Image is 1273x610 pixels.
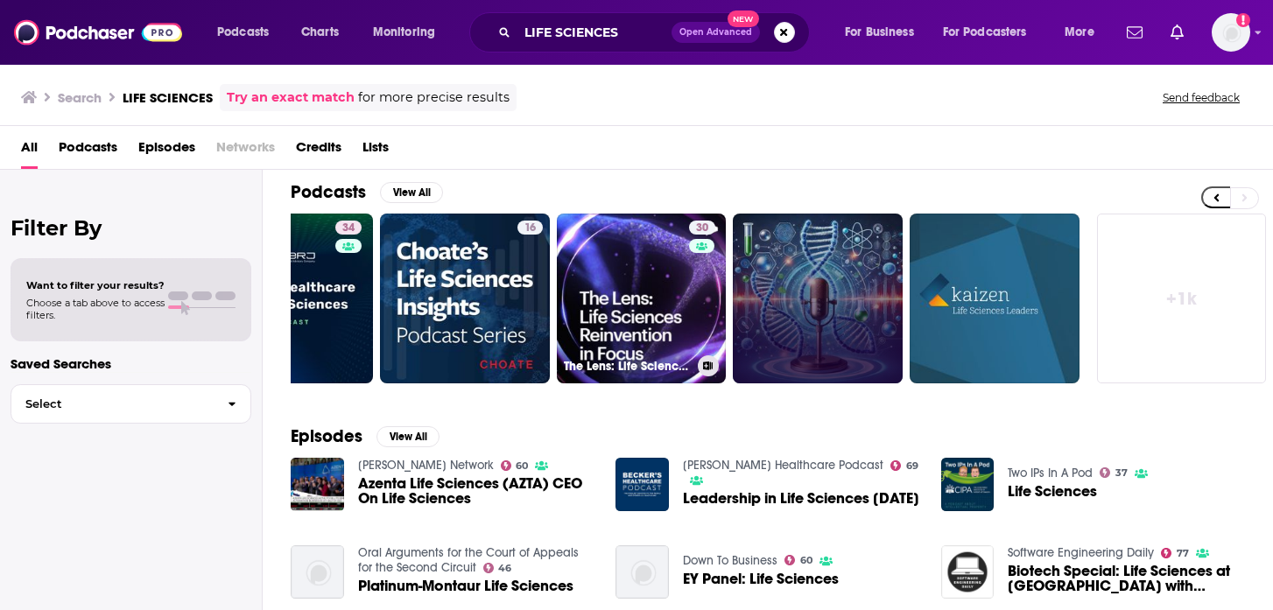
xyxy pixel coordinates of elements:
button: Open AdvancedNew [672,22,760,43]
a: 69 [890,460,918,471]
span: 34 [342,220,355,237]
span: Choose a tab above to access filters. [26,297,165,321]
a: Biotech Special: Life Sciences at Snowflake with Harini Gopalakrishnan [1008,564,1245,593]
a: Two IPs In A Pod [1008,466,1093,480]
span: Want to filter your results? [26,279,165,291]
span: 37 [1115,469,1128,477]
span: For Podcasters [943,20,1027,45]
button: Select [11,384,251,424]
span: Monitoring [373,20,435,45]
svg: Add a profile image [1236,13,1250,27]
button: open menu [833,18,936,46]
a: 37 [1100,467,1128,478]
img: Azenta Life Sciences (AZTA) CEO On Life Sciences [291,458,344,511]
span: for more precise results [358,88,510,108]
a: Life Sciences [1008,484,1097,499]
button: Send feedback [1157,90,1245,105]
span: More [1065,20,1094,45]
a: Oral Arguments for the Court of Appeals for the Second Circuit [358,545,579,575]
span: EY Panel: Life Sciences [683,571,839,586]
a: 16 [380,214,550,383]
span: Select [11,398,214,410]
span: For Business [845,20,914,45]
span: Leadership in Life Sciences [DATE] [683,491,919,506]
h3: Search [58,89,102,106]
a: Azenta Life Sciences (AZTA) CEO On Life Sciences [358,476,595,506]
img: Life Sciences [941,458,995,511]
input: Search podcasts, credits, & more... [517,18,672,46]
a: Becker’s Healthcare Podcast [683,458,883,473]
img: Podchaser - Follow, Share and Rate Podcasts [14,16,182,49]
a: Lists [362,133,389,169]
p: Saved Searches [11,355,251,372]
span: 69 [906,462,918,470]
a: Platinum-Montaur Life Sciences [358,578,573,593]
a: 60 [784,555,812,565]
button: open menu [361,18,458,46]
span: Logged in as allisonstowell [1212,13,1250,52]
a: 60 [501,460,529,471]
a: All [21,133,38,169]
a: +1k [1097,214,1267,383]
span: 46 [498,564,511,572]
a: Leadership in Life Sciences Today [683,491,919,506]
a: EpisodesView All [291,425,440,447]
a: 46 [483,563,512,573]
a: 34 [335,221,362,235]
span: 60 [800,557,812,564]
img: Platinum-Montaur Life Sciences [291,545,344,599]
h2: Filter By [11,215,251,241]
div: Search podcasts, credits, & more... [486,12,826,53]
img: User Profile [1212,13,1250,52]
img: Biotech Special: Life Sciences at Snowflake with Harini Gopalakrishnan [941,545,995,599]
button: View All [376,426,440,447]
button: View All [380,182,443,203]
a: Schwab Network [358,458,494,473]
a: PodcastsView All [291,181,443,203]
a: 30The Lens: Life Sciences Reinvention in Focus [557,214,727,383]
span: 30 [696,220,708,237]
a: 16 [517,221,543,235]
a: Try an exact match [227,88,355,108]
a: Show notifications dropdown [1164,18,1191,47]
button: open menu [1052,18,1116,46]
span: Charts [301,20,339,45]
button: open menu [205,18,292,46]
a: Charts [290,18,349,46]
span: Podcasts [217,20,269,45]
a: Software Engineering Daily [1008,545,1154,560]
a: 30 [689,221,715,235]
img: EY Panel: Life Sciences [615,545,669,599]
span: Networks [216,133,275,169]
span: 77 [1177,550,1189,557]
a: Podcasts [59,133,117,169]
img: Leadership in Life Sciences Today [615,458,669,511]
span: 16 [524,220,536,237]
a: Down To Business [683,553,777,568]
a: Episodes [138,133,195,169]
button: open menu [932,18,1052,46]
span: 60 [516,462,528,470]
a: Credits [296,133,341,169]
a: Show notifications dropdown [1120,18,1150,47]
h3: The Lens: Life Sciences Reinvention in Focus [564,359,691,374]
a: 77 [1161,548,1189,558]
span: Open Advanced [679,28,752,37]
h3: LIFE SCIENCES [123,89,213,106]
span: Biotech Special: Life Sciences at [GEOGRAPHIC_DATA] with [PERSON_NAME] [1008,564,1245,593]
